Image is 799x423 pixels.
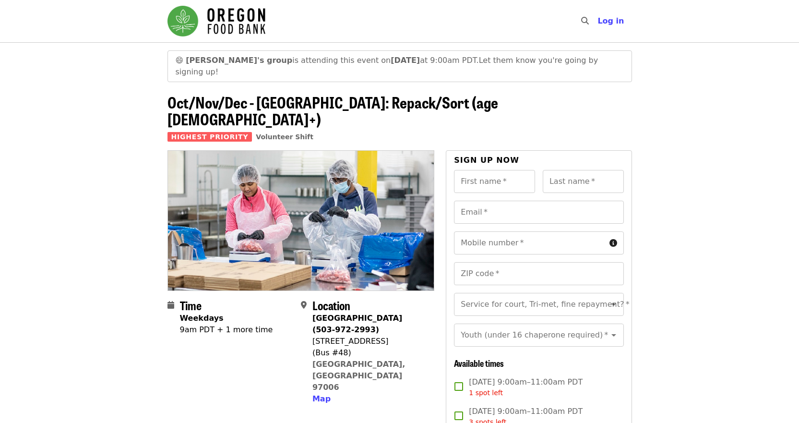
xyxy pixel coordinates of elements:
span: Sign up now [454,156,519,165]
span: grinning face emoji [176,56,184,65]
span: Location [312,297,350,314]
img: Oregon Food Bank - Home [167,6,265,36]
button: Open [607,328,620,342]
button: Open [607,298,620,311]
i: map-marker-alt icon [301,301,307,310]
div: (Bus #48) [312,347,427,359]
strong: [DATE] [391,56,420,65]
strong: Weekdays [180,314,224,323]
input: Last name [543,170,624,193]
span: [DATE] 9:00am–11:00am PDT [469,376,583,398]
input: Search [595,10,602,33]
strong: [GEOGRAPHIC_DATA] (503-972-2993) [312,314,402,334]
input: Mobile number [454,231,605,254]
a: Volunteer Shift [256,133,313,141]
a: [GEOGRAPHIC_DATA], [GEOGRAPHIC_DATA] 97006 [312,360,405,392]
div: [STREET_ADDRESS] [312,336,427,347]
span: Available times [454,357,504,369]
img: Oct/Nov/Dec - Beaverton: Repack/Sort (age 10+) organized by Oregon Food Bank [168,151,434,290]
span: Highest Priority [167,132,252,142]
span: is attending this event on at 9:00am PDT. [186,56,478,65]
span: 1 spot left [469,389,503,397]
div: 9am PDT + 1 more time [180,324,273,336]
span: Log in [597,16,624,25]
i: circle-info icon [609,239,617,248]
input: Email [454,201,623,224]
span: Map [312,394,331,403]
i: search icon [581,16,589,25]
input: ZIP code [454,262,623,285]
span: Time [180,297,202,314]
input: First name [454,170,535,193]
strong: [PERSON_NAME]'s group [186,56,292,65]
span: Oct/Nov/Dec - [GEOGRAPHIC_DATA]: Repack/Sort (age [DEMOGRAPHIC_DATA]+) [167,91,498,130]
i: calendar icon [167,301,174,310]
button: Map [312,393,331,405]
button: Log in [590,12,632,31]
